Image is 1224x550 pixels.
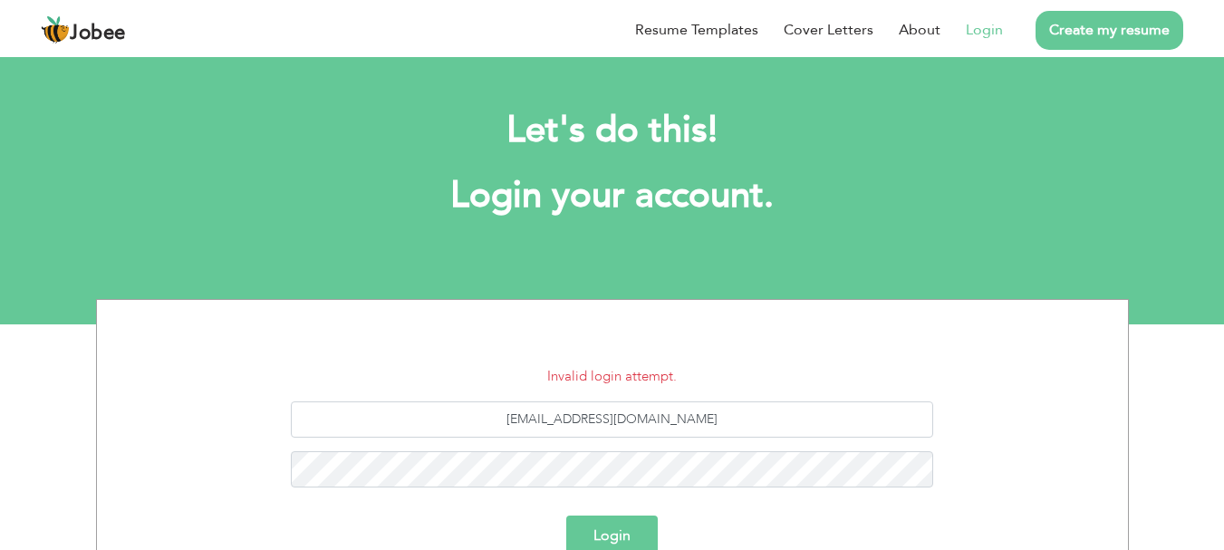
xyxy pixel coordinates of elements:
span: Jobee [70,24,126,43]
a: Cover Letters [784,19,873,41]
li: Invalid login attempt. [111,366,1114,387]
a: About [899,19,940,41]
a: Jobee [41,15,126,44]
a: Login [966,19,1003,41]
h1: Login your account. [123,172,1102,219]
a: Resume Templates [635,19,758,41]
h2: Let's do this! [123,107,1102,154]
input: Email [291,401,933,438]
a: Create my resume [1036,11,1183,50]
img: jobee.io [41,15,70,44]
